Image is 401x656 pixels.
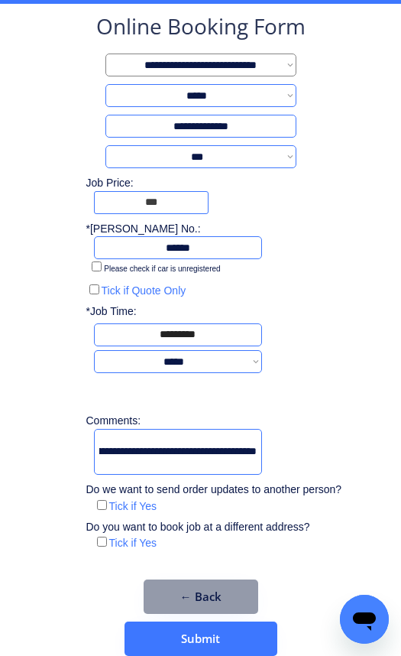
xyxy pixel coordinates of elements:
div: Do we want to send order updates to another person? [86,482,342,498]
iframe: Button to launch messaging window [340,595,389,644]
div: Job Price: [86,176,331,191]
div: Online Booking Form [96,11,306,46]
div: *[PERSON_NAME] No.: [86,222,201,237]
div: *Job Time: [86,304,146,320]
label: Tick if Quote Only [102,284,186,297]
label: Tick if Yes [109,500,157,512]
div: Do you want to book job at a different address? [86,520,322,535]
button: ← Back [144,580,258,614]
label: Please check if car is unregistered [104,265,220,273]
button: Submit [125,622,277,656]
div: Comments: [86,414,146,429]
label: Tick if Yes [109,537,157,549]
